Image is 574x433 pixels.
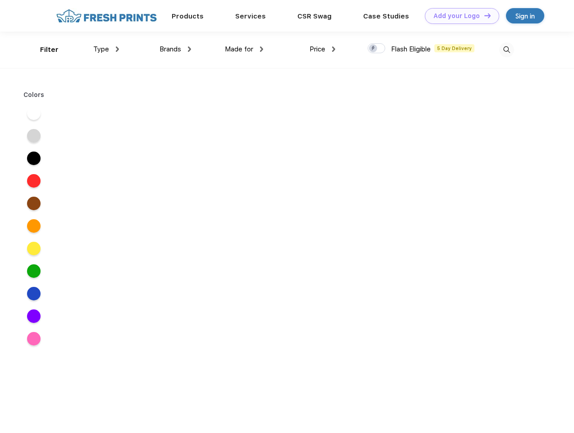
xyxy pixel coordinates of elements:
span: Brands [159,45,181,53]
img: dropdown.png [332,46,335,52]
img: dropdown.png [188,46,191,52]
img: fo%20logo%202.webp [54,8,159,24]
span: Flash Eligible [391,45,431,53]
span: 5 Day Delivery [434,44,474,52]
img: desktop_search.svg [499,42,514,57]
div: Add your Logo [433,12,480,20]
a: Products [172,12,204,20]
img: dropdown.png [116,46,119,52]
span: Price [310,45,325,53]
a: Sign in [506,8,544,23]
span: Type [93,45,109,53]
div: Colors [17,90,51,100]
img: dropdown.png [260,46,263,52]
div: Sign in [515,11,535,21]
img: DT [484,13,491,18]
div: Filter [40,45,59,55]
span: Made for [225,45,253,53]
